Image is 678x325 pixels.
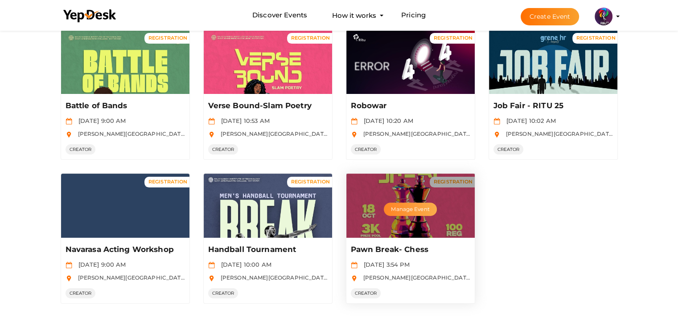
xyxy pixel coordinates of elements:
[359,261,410,268] span: [DATE] 3:54 PM
[351,144,381,154] span: CREATOR
[351,118,357,125] img: calendar.svg
[216,274,586,281] span: [PERSON_NAME][GEOGRAPHIC_DATA], [GEOGRAPHIC_DATA], [GEOGRAPHIC_DATA], [GEOGRAPHIC_DATA], [GEOGRAP...
[74,117,126,124] span: [DATE] 9:00 AM
[493,118,500,125] img: calendar.svg
[351,262,357,268] img: calendar.svg
[208,244,325,255] p: Handball Tournament
[66,288,96,298] span: CREATOR
[74,274,443,281] span: [PERSON_NAME][GEOGRAPHIC_DATA], [GEOGRAPHIC_DATA], [GEOGRAPHIC_DATA], [GEOGRAPHIC_DATA], [GEOGRAP...
[493,101,611,111] p: Job Fair - RITU 25
[502,117,556,124] span: [DATE] 10:02 AM
[351,101,468,111] p: Robowar
[384,203,436,216] button: Manage Event
[208,144,238,154] span: CREATOR
[66,144,96,154] span: CREATOR
[208,262,215,268] img: calendar.svg
[208,118,215,125] img: calendar.svg
[595,8,612,25] img: 5BK8ZL5P_small.png
[66,118,72,125] img: calendar.svg
[351,244,468,255] p: Pawn Break- Chess
[66,101,183,111] p: Battle of Bands
[401,7,426,24] a: Pricing
[66,275,72,282] img: location.svg
[208,131,215,138] img: location.svg
[351,288,381,298] span: CREATOR
[216,130,586,137] span: [PERSON_NAME][GEOGRAPHIC_DATA], [GEOGRAPHIC_DATA], [GEOGRAPHIC_DATA], [GEOGRAPHIC_DATA], [GEOGRAP...
[329,7,379,24] button: How it works
[74,130,443,137] span: [PERSON_NAME][GEOGRAPHIC_DATA], [GEOGRAPHIC_DATA], [GEOGRAPHIC_DATA], [GEOGRAPHIC_DATA], [GEOGRAP...
[66,262,72,268] img: calendar.svg
[351,275,357,282] img: location.svg
[521,8,579,25] button: Create Event
[217,261,271,268] span: [DATE] 10:00 AM
[74,261,126,268] span: [DATE] 9:00 AM
[493,131,500,138] img: location.svg
[359,117,413,124] span: [DATE] 10:20 AM
[208,101,325,111] p: Verse Bound-Slam Poetry
[208,275,215,282] img: location.svg
[66,244,183,255] p: Navarasa Acting Workshop
[351,131,357,138] img: location.svg
[493,144,524,154] span: CREATOR
[252,7,307,24] a: Discover Events
[217,117,270,124] span: [DATE] 10:53 AM
[66,131,72,138] img: location.svg
[208,288,238,298] span: CREATOR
